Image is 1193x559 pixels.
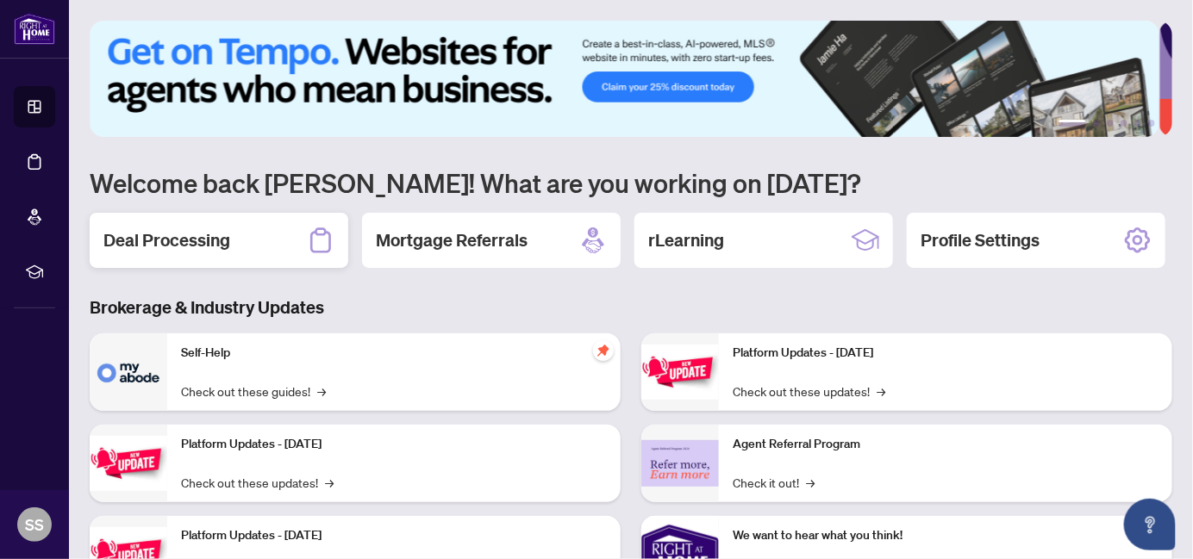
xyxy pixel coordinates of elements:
[181,344,607,363] p: Self-Help
[317,382,326,401] span: →
[1107,120,1114,127] button: 3
[733,344,1159,363] p: Platform Updates - [DATE]
[733,473,815,492] a: Check it out!→
[181,526,607,545] p: Platform Updates - [DATE]
[1148,120,1155,127] button: 6
[733,435,1159,454] p: Agent Referral Program
[641,345,719,399] img: Platform Updates - June 23, 2025
[181,435,607,454] p: Platform Updates - [DATE]
[181,382,326,401] a: Check out these guides!→
[90,21,1159,137] img: Slide 0
[25,512,44,537] span: SS
[90,436,167,490] img: Platform Updates - September 16, 2025
[376,228,528,252] h2: Mortgage Referrals
[1059,120,1086,127] button: 1
[1093,120,1100,127] button: 2
[90,295,1172,320] h3: Brokerage & Industry Updates
[90,166,1172,199] h1: Welcome back [PERSON_NAME]! What are you working on [DATE]?
[1134,120,1141,127] button: 5
[593,340,614,361] span: pushpin
[14,13,55,45] img: logo
[1121,120,1127,127] button: 4
[648,228,724,252] h2: rLearning
[877,382,885,401] span: →
[733,526,1159,545] p: We want to hear what you think!
[181,473,334,492] a: Check out these updates!→
[103,228,230,252] h2: Deal Processing
[921,228,1040,252] h2: Profile Settings
[90,333,167,411] img: Self-Help
[806,473,815,492] span: →
[641,440,719,488] img: Agent Referral Program
[325,473,334,492] span: →
[1124,499,1176,550] button: Open asap
[733,382,885,401] a: Check out these updates!→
